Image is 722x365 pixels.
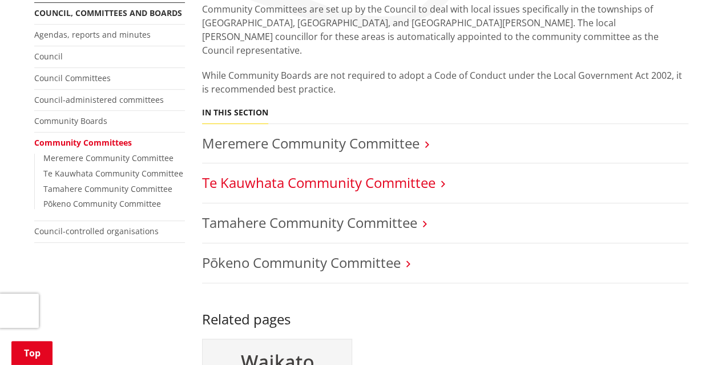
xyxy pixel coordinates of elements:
[34,137,132,148] a: Community Committees
[34,94,164,105] a: Council-administered committees
[34,226,159,236] a: Council-controlled organisations
[43,153,174,163] a: Meremere Community Committee
[43,168,183,179] a: Te Kauwhata Community Committee
[34,115,107,126] a: Community Boards
[202,69,688,96] p: While Community Boards are not required to adopt a Code of Conduct under the Local Government Act...
[202,134,420,153] a: Meremere Community Committee
[34,7,182,18] a: Council, committees and boards
[669,317,711,358] iframe: Messenger Launcher
[34,73,111,83] a: Council Committees
[11,341,53,365] a: Top
[202,213,417,232] a: Tamahere Community Committee
[202,295,688,328] h3: Related pages
[34,29,151,40] a: Agendas, reports and minutes
[202,253,401,272] a: Pōkeno Community Committee
[202,108,268,118] h5: In this section
[202,2,688,57] p: Community Committees are set up by the Council to deal with local issues specifically in the town...
[43,198,161,209] a: Pōkeno Community Committee
[43,183,172,194] a: Tamahere Community Committee
[202,173,435,192] a: Te Kauwhata Community Committee
[34,51,63,62] a: Council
